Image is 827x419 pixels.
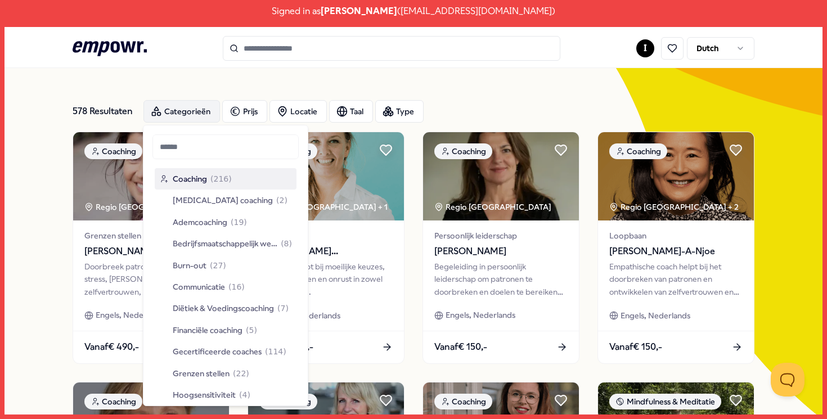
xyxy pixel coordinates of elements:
[84,394,142,409] div: Coaching
[609,201,739,213] div: Regio [GEOGRAPHIC_DATA] + 2
[375,100,424,123] button: Type
[434,244,568,259] span: [PERSON_NAME]
[223,36,560,61] input: Search for products, categories or subcategories
[173,324,242,336] span: Financiële coaching
[597,132,754,364] a: package imageCoachingRegio [GEOGRAPHIC_DATA] + 2Loopbaan[PERSON_NAME]-A-NjoeEmpathische coach hel...
[173,345,262,358] span: Gecertificeerde coaches
[771,363,804,397] iframe: Help Scout Beacon - Open
[210,259,226,272] span: ( 27 )
[265,345,286,358] span: ( 114 )
[434,394,492,409] div: Coaching
[152,166,299,400] div: Suggestions
[173,173,207,185] span: Coaching
[609,229,743,242] span: Loopbaan
[173,259,206,272] span: Burn-out
[173,194,273,206] span: [MEDICAL_DATA] coaching
[259,244,393,259] span: [PERSON_NAME][GEOGRAPHIC_DATA]
[434,229,568,242] span: Persoonlijk leiderschap
[143,100,220,123] button: Categorieën
[84,229,218,242] span: Grenzen stellen
[73,100,134,123] div: 578 Resultaten
[84,340,139,354] span: Vanaf € 490,-
[609,260,743,298] div: Empathische coach helpt bij het doorbreken van patronen en ontwikkelen van zelfvertrouwen en inne...
[231,216,247,228] span: ( 19 )
[96,309,165,321] span: Engels, Nederlands
[446,309,515,321] span: Engels, Nederlands
[173,237,277,250] span: Bedrijfsmaatschappelijk werk
[233,367,249,380] span: ( 22 )
[329,100,373,123] button: Taal
[423,132,579,364] a: package imageCoachingRegio [GEOGRAPHIC_DATA] Persoonlijk leiderschap[PERSON_NAME]Begeleiding in p...
[423,132,579,220] img: package image
[609,340,662,354] span: Vanaf € 150,-
[269,100,327,123] button: Locatie
[434,143,492,159] div: Coaching
[239,389,250,401] span: ( 4 )
[434,201,553,213] div: Regio [GEOGRAPHIC_DATA]
[277,302,289,314] span: ( 7 )
[281,237,292,250] span: ( 8 )
[434,340,487,354] span: Vanaf € 150,-
[173,302,274,314] span: Diëtiek & Voedingscoaching
[636,39,654,57] button: I
[621,309,690,322] span: Engels, Nederlands
[84,201,203,213] div: Regio [GEOGRAPHIC_DATA]
[173,216,227,228] span: Ademcoaching
[248,132,404,364] a: package imageCoachingRegio [GEOGRAPHIC_DATA] + 1Burn-out[PERSON_NAME][GEOGRAPHIC_DATA]Coaching he...
[248,132,404,220] img: package image
[173,281,225,293] span: Communicatie
[259,229,393,242] span: Burn-out
[598,132,754,220] img: package image
[173,367,230,380] span: Grenzen stellen
[259,201,388,213] div: Regio [GEOGRAPHIC_DATA] + 1
[609,244,743,259] span: [PERSON_NAME]-A-Njoe
[276,194,287,206] span: ( 2 )
[73,132,229,220] img: package image
[84,143,142,159] div: Coaching
[73,132,230,364] a: package imageCoachingRegio [GEOGRAPHIC_DATA] Grenzen stellen[PERSON_NAME]Doorbreek patronen, verm...
[609,143,667,159] div: Coaching
[222,100,267,123] button: Prijs
[84,244,218,259] span: [PERSON_NAME]
[259,260,393,298] div: Coaching helpt bij moeilijke keuzes, stress, piekeren en onrust in zowel werk als privé.
[210,173,232,185] span: ( 216 )
[609,394,721,409] div: Mindfulness & Meditatie
[228,281,245,293] span: ( 16 )
[173,389,236,401] span: Hoogsensitiviteit
[434,260,568,298] div: Begeleiding in persoonlijk leiderschap om patronen te doorbreken en doelen te bereiken via bewust...
[246,324,257,336] span: ( 5 )
[84,260,218,298] div: Doorbreek patronen, verminder stress, [PERSON_NAME] meer zelfvertrouwen, stel krachtig je eigen g...
[321,4,397,19] span: [PERSON_NAME]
